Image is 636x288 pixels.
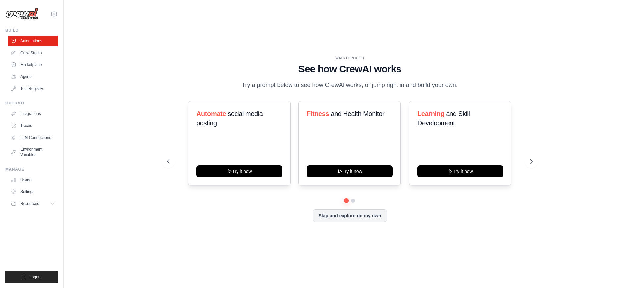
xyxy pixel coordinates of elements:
span: Fitness [307,110,329,117]
button: Try it now [307,165,393,177]
span: Resources [20,201,39,206]
iframe: Chat Widget [603,256,636,288]
span: Automate [196,110,226,117]
button: Skip and explore on my own [313,209,387,222]
div: Operate [5,101,58,106]
a: Usage [8,175,58,185]
p: Try a prompt below to see how CrewAI works, or jump right in and build your own. [238,80,461,90]
a: Environment Variables [8,144,58,160]
span: Logout [29,274,42,280]
button: Try it now [196,165,282,177]
span: and Skill Development [417,110,470,127]
div: WALKTHROUGH [167,56,533,61]
a: Agents [8,71,58,82]
span: Learning [417,110,444,117]
a: Tool Registry [8,83,58,94]
a: Crew Studio [8,48,58,58]
span: social media posting [196,110,263,127]
button: Try it now [417,165,503,177]
button: Logout [5,271,58,283]
a: Integrations [8,108,58,119]
a: Automations [8,36,58,46]
a: Settings [8,186,58,197]
img: Logo [5,8,38,20]
button: Resources [8,198,58,209]
a: LLM Connections [8,132,58,143]
span: and Health Monitor [331,110,385,117]
a: Marketplace [8,60,58,70]
div: Build [5,28,58,33]
a: Traces [8,120,58,131]
h1: See how CrewAI works [167,63,533,75]
div: Manage [5,167,58,172]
